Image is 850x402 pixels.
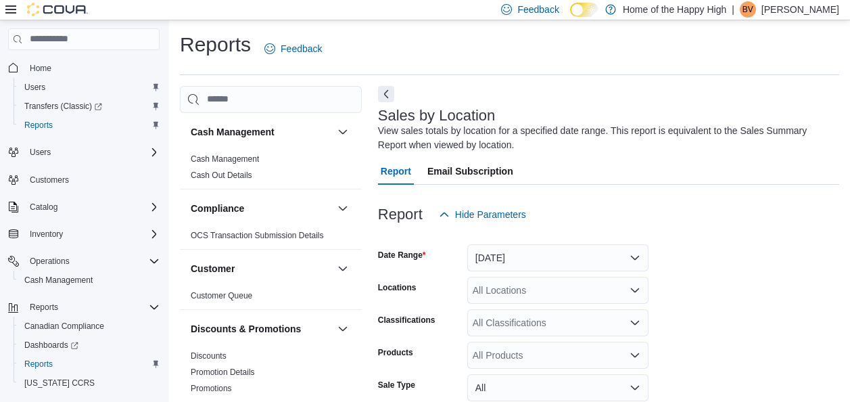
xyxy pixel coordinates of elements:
[191,351,227,361] span: Discounts
[180,151,362,189] div: Cash Management
[378,250,426,261] label: Date Range
[623,1,726,18] p: Home of the Happy High
[3,198,165,217] button: Catalog
[191,125,275,139] h3: Cash Management
[24,60,57,76] a: Home
[24,321,104,332] span: Canadian Compliance
[19,117,58,133] a: Reports
[3,298,165,317] button: Reports
[378,124,832,152] div: View sales totals by location for a specified date range. This report is equivalent to the Sales ...
[191,170,252,181] span: Cash Out Details
[24,171,160,188] span: Customers
[24,253,160,269] span: Operations
[335,261,351,277] button: Customer
[19,337,160,353] span: Dashboards
[24,299,160,315] span: Reports
[24,299,64,315] button: Reports
[14,317,165,336] button: Canadian Compliance
[259,35,327,62] a: Feedback
[19,318,110,334] a: Canadian Compliance
[14,271,165,290] button: Cash Management
[467,374,648,401] button: All
[761,1,839,18] p: [PERSON_NAME]
[24,199,160,215] span: Catalog
[180,348,362,402] div: Discounts & Promotions
[19,272,98,288] a: Cash Management
[30,175,69,185] span: Customers
[24,275,93,286] span: Cash Management
[191,171,252,180] a: Cash Out Details
[427,158,513,185] span: Email Subscription
[19,98,160,114] span: Transfers (Classic)
[570,17,571,18] span: Dark Mode
[191,351,227,361] a: Discounts
[378,380,415,390] label: Sale Type
[14,355,165,374] button: Reports
[19,79,160,95] span: Users
[191,322,301,336] h3: Discounts & Promotions
[180,31,251,58] h1: Reports
[378,86,394,102] button: Next
[191,367,255,377] a: Promotion Details
[24,253,75,269] button: Operations
[30,147,51,158] span: Users
[24,82,45,93] span: Users
[30,229,63,240] span: Inventory
[732,1,734,18] p: |
[19,337,84,353] a: Dashboards
[180,227,362,249] div: Compliance
[30,202,57,213] span: Catalog
[455,208,526,221] span: Hide Parameters
[433,201,532,228] button: Hide Parameters
[27,3,88,16] img: Cova
[191,383,232,394] span: Promotions
[3,143,165,162] button: Users
[24,172,74,188] a: Customers
[19,318,160,334] span: Canadian Compliance
[281,42,322,55] span: Feedback
[191,384,232,393] a: Promotions
[378,108,496,124] h3: Sales by Location
[191,262,235,275] h3: Customer
[191,125,332,139] button: Cash Management
[14,78,165,97] button: Users
[24,226,160,242] span: Inventory
[191,230,324,241] span: OCS Transaction Submission Details
[30,302,58,313] span: Reports
[467,244,648,271] button: [DATE]
[24,359,53,370] span: Reports
[191,202,332,215] button: Compliance
[378,282,417,293] label: Locations
[24,60,160,76] span: Home
[191,291,252,300] a: Customer Queue
[30,256,70,267] span: Operations
[630,285,640,296] button: Open list of options
[742,1,753,18] span: BV
[191,262,332,275] button: Customer
[3,170,165,189] button: Customers
[24,226,68,242] button: Inventory
[191,322,332,336] button: Discounts & Promotions
[3,252,165,271] button: Operations
[191,290,252,301] span: Customer Queue
[30,63,51,74] span: Home
[570,3,598,17] input: Dark Mode
[378,315,435,326] label: Classifications
[24,120,53,131] span: Reports
[14,336,165,355] a: Dashboards
[180,288,362,309] div: Customer
[19,272,160,288] span: Cash Management
[740,1,756,18] div: Benjamin Venning
[335,321,351,337] button: Discounts & Promotions
[381,158,411,185] span: Report
[191,154,259,164] a: Cash Management
[630,317,640,328] button: Open list of options
[19,356,160,372] span: Reports
[191,202,244,215] h3: Compliance
[14,116,165,135] button: Reports
[378,347,413,358] label: Products
[19,375,160,391] span: Washington CCRS
[3,225,165,244] button: Inventory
